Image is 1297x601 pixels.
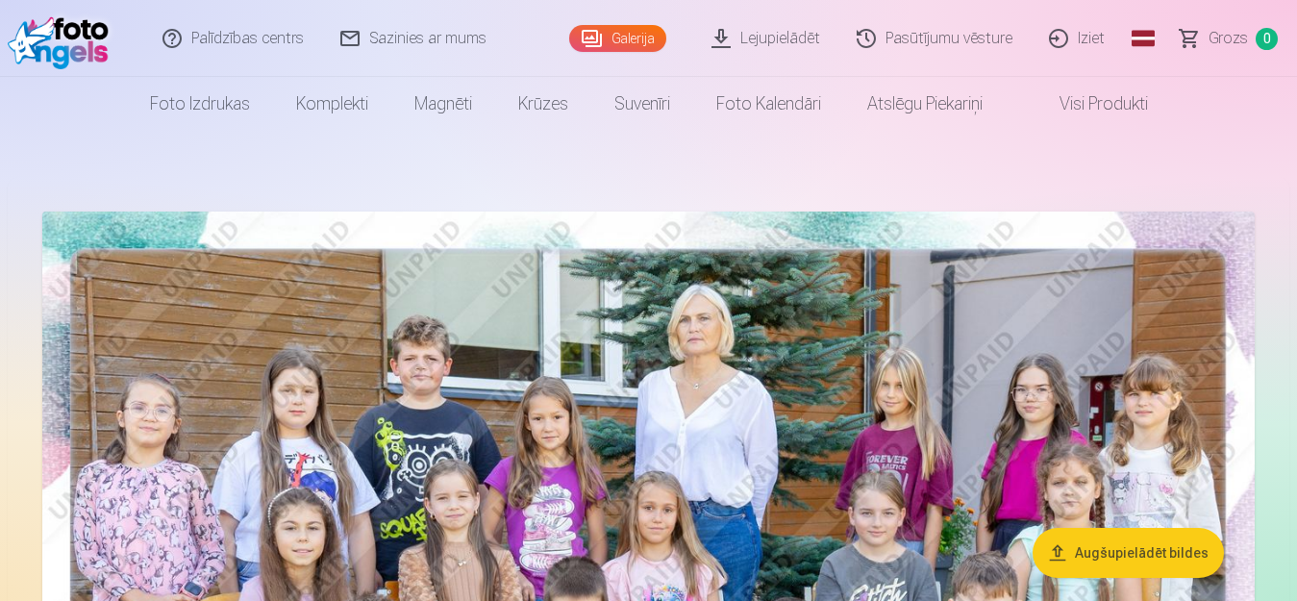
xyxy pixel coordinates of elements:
a: Foto kalendāri [693,77,844,131]
a: Suvenīri [591,77,693,131]
button: Augšupielādēt bildes [1033,528,1224,578]
a: Krūzes [495,77,591,131]
a: Komplekti [273,77,391,131]
a: Visi produkti [1006,77,1171,131]
a: Magnēti [391,77,495,131]
a: Atslēgu piekariņi [844,77,1006,131]
img: /fa1 [8,8,118,69]
span: Grozs [1209,27,1248,50]
a: Foto izdrukas [127,77,273,131]
span: 0 [1256,28,1278,50]
a: Galerija [569,25,666,52]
